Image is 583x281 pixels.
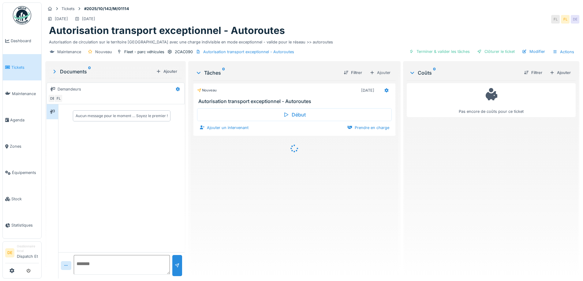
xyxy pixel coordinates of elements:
[551,15,560,24] div: FL
[51,68,154,75] div: Documents
[521,68,545,77] div: Filtrer
[10,143,39,149] span: Zones
[411,86,572,114] div: Pas encore de coûts pour ce ticket
[62,6,75,12] div: Tickets
[82,6,132,12] strong: #2025/10/142/M/01114
[10,117,39,123] span: Agenda
[5,244,39,263] a: DE Gestionnaire localDispatch Et
[76,113,168,119] div: Aucun message pour le moment … Soyez le premier !
[367,68,393,77] div: Ajouter
[154,67,180,76] div: Ajouter
[198,98,393,104] h3: Autorisation transport exceptionnel - Autoroutes
[433,69,436,76] sup: 0
[561,15,570,24] div: FL
[49,37,576,45] div: Autorisation de circulation sur le territoire [GEOGRAPHIC_DATA] avec une charge indivisible en mo...
[196,69,338,76] div: Tâches
[345,124,392,132] div: Prendre en charge
[3,212,41,238] a: Statistiques
[49,25,285,36] h1: Autorisation transport exceptionnel - Autoroutes
[3,80,41,107] a: Maintenance
[547,68,573,77] div: Ajouter
[197,88,217,93] div: Nouveau
[11,222,39,228] span: Statistiques
[82,16,95,22] div: [DATE]
[3,54,41,80] a: Tickets
[11,196,39,202] span: Stock
[95,49,112,55] div: Nouveau
[48,94,57,103] div: DE
[12,91,39,97] span: Maintenance
[13,6,31,24] img: Badge_color-CXgf-gQk.svg
[571,15,579,24] div: DE
[88,68,91,75] sup: 0
[57,49,81,55] div: Maintenance
[3,133,41,160] a: Zones
[203,49,294,55] div: Autorisation transport exceptionnel - Autoroutes
[5,248,14,257] li: DE
[55,16,68,22] div: [DATE]
[407,47,472,56] div: Terminer & valider les tâches
[58,86,81,92] div: Demandeurs
[341,68,364,77] div: Filtrer
[3,160,41,186] a: Équipements
[3,107,41,133] a: Agenda
[124,49,164,55] div: Fleet - parc véhicules
[3,186,41,212] a: Stock
[17,244,39,262] li: Dispatch Et
[12,170,39,176] span: Équipements
[11,65,39,70] span: Tickets
[409,69,519,76] div: Coûts
[11,38,39,44] span: Dashboard
[175,49,193,55] div: 2CAC090
[197,124,251,132] div: Ajouter un intervenant
[197,108,391,121] div: Début
[3,28,41,54] a: Dashboard
[550,47,577,56] div: Actions
[54,94,63,103] div: FL
[520,47,547,56] div: Modifier
[361,87,374,93] div: [DATE]
[475,47,517,56] div: Clôturer le ticket
[222,69,225,76] sup: 0
[17,244,39,253] div: Gestionnaire local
